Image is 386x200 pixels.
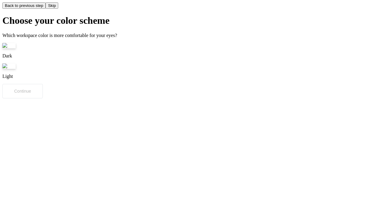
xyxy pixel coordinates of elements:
[2,2,46,9] button: Back to previous step
[2,15,384,26] h1: Choose your color scheme
[2,74,384,79] p: Light
[2,43,16,48] img: dark
[46,2,58,9] button: Skip
[2,84,43,98] button: Continue
[2,63,16,69] img: dark
[2,33,384,38] p: Which workspace color is more comfortable for your eyes?
[2,53,384,59] p: Dark
[14,89,31,94] p: Continue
